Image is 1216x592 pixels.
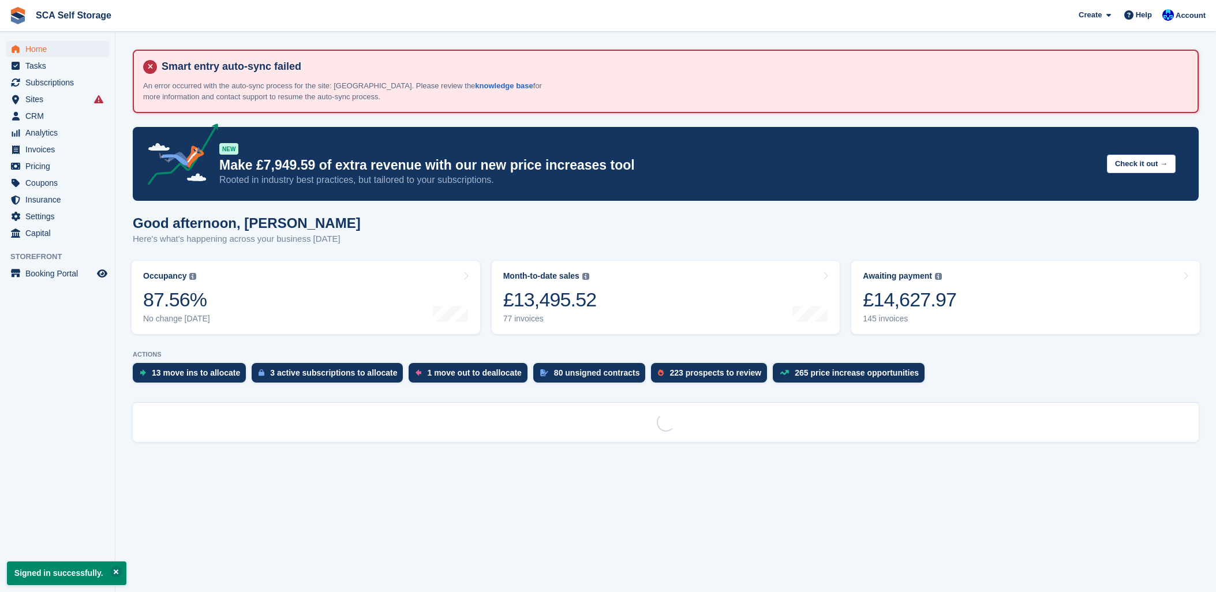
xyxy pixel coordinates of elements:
[863,288,956,312] div: £14,627.97
[6,225,109,241] a: menu
[6,91,109,107] a: menu
[503,271,579,281] div: Month-to-date sales
[6,41,109,57] a: menu
[25,41,95,57] span: Home
[157,60,1188,73] h4: Smart entry auto-sync failed
[935,273,942,280] img: icon-info-grey-7440780725fd019a000dd9b08b2336e03edf1995a4989e88bcd33f0948082b44.svg
[6,141,109,158] a: menu
[25,108,95,124] span: CRM
[1162,9,1174,21] img: Kelly Neesham
[25,158,95,174] span: Pricing
[540,369,548,376] img: contract_signature_icon-13c848040528278c33f63329250d36e43548de30e8caae1d1a13099fd9432cc5.svg
[143,314,210,324] div: No change [DATE]
[503,288,597,312] div: £13,495.52
[95,267,109,280] a: Preview store
[189,273,196,280] img: icon-info-grey-7440780725fd019a000dd9b08b2336e03edf1995a4989e88bcd33f0948082b44.svg
[427,368,521,377] div: 1 move out to deallocate
[503,314,597,324] div: 77 invoices
[780,370,789,375] img: price_increase_opportunities-93ffe204e8149a01c8c9dc8f82e8f89637d9d84a8eef4429ea346261dce0b2c0.svg
[25,225,95,241] span: Capital
[6,175,109,191] a: menu
[138,123,219,189] img: price-adjustments-announcement-icon-8257ccfd72463d97f412b2fc003d46551f7dbcb40ab6d574587a9cd5c0d94...
[259,369,264,376] img: active_subscription_to_allocate_icon-d502201f5373d7db506a760aba3b589e785aa758c864c3986d89f69b8ff3...
[140,369,146,376] img: move_ins_to_allocate_icon-fdf77a2bb77ea45bf5b3d319d69a93e2d87916cf1d5bf7949dd705db3b84f3ca.svg
[219,157,1098,174] p: Make £7,949.59 of extra revenue with our new price increases tool
[7,561,126,585] p: Signed in successfully.
[25,91,95,107] span: Sites
[492,261,840,334] a: Month-to-date sales £13,495.52 77 invoices
[1136,9,1152,21] span: Help
[669,368,761,377] div: 223 prospects to review
[863,314,956,324] div: 145 invoices
[475,81,533,90] a: knowledge base
[252,363,409,388] a: 3 active subscriptions to allocate
[6,125,109,141] a: menu
[94,95,103,104] i: Smart entry sync failures have occurred
[25,125,95,141] span: Analytics
[10,251,115,263] span: Storefront
[773,363,930,388] a: 265 price increase opportunities
[6,108,109,124] a: menu
[25,192,95,208] span: Insurance
[658,369,664,376] img: prospect-51fa495bee0391a8d652442698ab0144808aea92771e9ea1ae160a38d050c398.svg
[143,271,186,281] div: Occupancy
[25,175,95,191] span: Coupons
[582,273,589,280] img: icon-info-grey-7440780725fd019a000dd9b08b2336e03edf1995a4989e88bcd33f0948082b44.svg
[25,208,95,224] span: Settings
[25,58,95,74] span: Tasks
[554,368,640,377] div: 80 unsigned contracts
[31,6,116,25] a: SCA Self Storage
[133,363,252,388] a: 13 move ins to allocate
[6,208,109,224] a: menu
[133,233,361,246] p: Here's what's happening across your business [DATE]
[863,271,932,281] div: Awaiting payment
[270,368,397,377] div: 3 active subscriptions to allocate
[133,215,361,231] h1: Good afternoon, [PERSON_NAME]
[6,265,109,282] a: menu
[133,351,1199,358] p: ACTIONS
[25,74,95,91] span: Subscriptions
[533,363,652,388] a: 80 unsigned contracts
[409,363,533,388] a: 1 move out to deallocate
[651,363,773,388] a: 223 prospects to review
[143,288,210,312] div: 87.56%
[219,174,1098,186] p: Rooted in industry best practices, but tailored to your subscriptions.
[1107,155,1176,174] button: Check it out →
[9,7,27,24] img: stora-icon-8386f47178a22dfd0bd8f6a31ec36ba5ce8667c1dd55bd0f319d3a0aa187defe.svg
[152,368,240,377] div: 13 move ins to allocate
[795,368,919,377] div: 265 price increase opportunities
[25,141,95,158] span: Invoices
[6,192,109,208] a: menu
[1079,9,1102,21] span: Create
[132,261,480,334] a: Occupancy 87.56% No change [DATE]
[6,58,109,74] a: menu
[1176,10,1206,21] span: Account
[143,80,547,103] p: An error occurred with the auto-sync process for the site: [GEOGRAPHIC_DATA]. Please review the f...
[219,143,238,155] div: NEW
[416,369,421,376] img: move_outs_to_deallocate_icon-f764333ba52eb49d3ac5e1228854f67142a1ed5810a6f6cc68b1a99e826820c5.svg
[25,265,95,282] span: Booking Portal
[851,261,1200,334] a: Awaiting payment £14,627.97 145 invoices
[6,158,109,174] a: menu
[6,74,109,91] a: menu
